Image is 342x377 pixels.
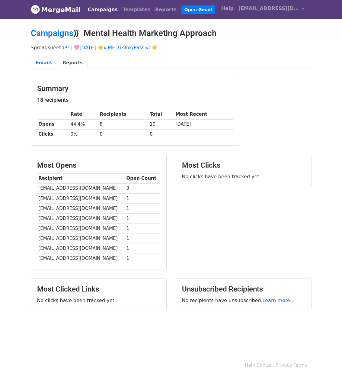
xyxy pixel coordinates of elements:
a: Learn more... [263,298,295,303]
a: Help [245,362,255,368]
h3: Most Clicked Links [37,285,160,294]
td: [EMAIL_ADDRESS][DOMAIN_NAME] [37,243,125,253]
td: 1 [125,253,160,263]
a: Reports [58,57,88,69]
h3: Most Opens [37,161,160,170]
a: Campaigns [85,4,120,16]
p: No recipients have unsubscribed. [182,297,305,304]
td: 1 [125,234,160,243]
td: 0% [69,129,98,139]
iframe: Chat Widget [312,348,342,377]
td: [EMAIL_ADDRESS][DOMAIN_NAME] [37,253,125,263]
img: MergeMail logo [31,5,40,14]
a: Reports [153,4,179,16]
td: 1 [125,203,160,213]
th: Most Recent [174,109,233,119]
td: [EMAIL_ADDRESS][DOMAIN_NAME] [37,183,125,193]
td: [EMAIL_ADDRESS][DOMAIN_NAME] [37,213,125,223]
p: No clicks have been tracked yet. [182,173,305,180]
h3: Unsubscribed Recipients [182,285,305,294]
th: Clicks [37,129,69,139]
a: Open Gmail [181,5,215,14]
th: Recipients [98,109,148,119]
td: [EMAIL_ADDRESS][DOMAIN_NAME] [37,234,125,243]
a: Campaigns [31,28,73,38]
h2: ⟫ Mental Health Marketing Approach [31,28,312,38]
td: [DATE] [174,119,233,129]
a: 09 | 🩷[DATE] ☀️x MH TikTok/Passive☀️ [63,45,158,50]
td: 1 [125,243,160,253]
a: Privacy [276,362,292,368]
td: 0 [98,129,148,139]
h3: Summary [37,84,233,93]
a: [EMAIL_ADDRESS][DOMAIN_NAME] [236,2,307,17]
td: 8 [98,119,148,129]
td: [EMAIL_ADDRESS][DOMAIN_NAME] [37,193,125,203]
a: Help [219,2,236,14]
td: 1 [125,224,160,234]
a: Contact [257,362,274,368]
th: Open Count [125,173,160,183]
td: 0 [148,129,174,139]
h5: 18 recipients [37,97,233,103]
th: Total [148,109,174,119]
td: 44.4% [69,119,98,129]
td: 10 [148,119,174,129]
td: [EMAIL_ADDRESS][DOMAIN_NAME] [37,203,125,213]
p: Spreadsheet: [31,44,312,51]
a: MergeMail [31,3,81,16]
th: Opens [37,119,69,129]
th: Recipient [37,173,125,183]
td: [EMAIL_ADDRESS][DOMAIN_NAME] [37,224,125,234]
a: Emails [31,57,58,69]
td: 1 [125,193,160,203]
h3: Most Clicks [182,161,305,170]
p: No clicks have been tracked yet. [37,297,160,304]
td: 1 [125,213,160,223]
a: Templates [120,4,153,16]
span: [EMAIL_ADDRESS][DOMAIN_NAME] [238,5,299,12]
td: 3 [125,183,160,193]
th: Rate [69,109,98,119]
a: Terms [293,362,307,368]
